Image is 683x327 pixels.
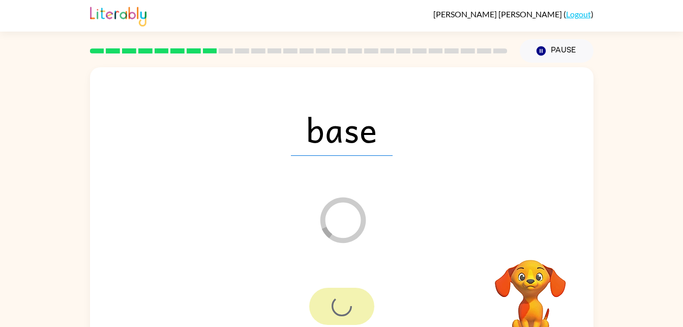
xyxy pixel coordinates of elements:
span: [PERSON_NAME] [PERSON_NAME] [433,9,563,19]
img: Literably [90,4,146,26]
div: ( ) [433,9,593,19]
button: Pause [520,39,593,63]
a: Logout [566,9,591,19]
span: base [291,103,393,156]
